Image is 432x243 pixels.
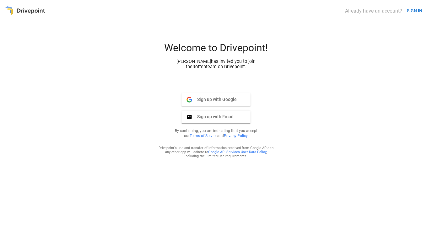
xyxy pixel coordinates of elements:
a: Terms of Service [190,134,217,138]
button: Sign up with Email [181,111,251,123]
a: Google API Services User Data Policy [208,150,266,154]
p: By continuing, you are indicating that you accept our and . [167,128,265,138]
a: Privacy Policy [224,134,247,138]
div: Already have an account? [345,8,402,14]
span: Sign up with Google [192,97,237,102]
div: Welcome to Drivepoint! [141,42,291,59]
div: [PERSON_NAME] has invited you to join the Rotten team on Drivepoint. [171,59,261,69]
span: Sign up with Email [192,114,234,119]
button: SIGN IN [404,5,425,17]
button: Sign up with Google [181,93,251,106]
div: Drivepoint's use and transfer of information received from Google APIs to any other app will adhe... [158,146,274,158]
